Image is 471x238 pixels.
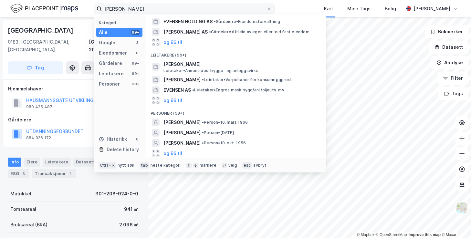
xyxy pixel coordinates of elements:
span: • [192,88,194,92]
div: Hjemmelshaver [8,85,141,93]
span: • [202,130,204,135]
iframe: Chat Widget [439,207,471,238]
div: Leietakere [43,158,71,167]
div: 99+ [131,71,140,76]
div: Tomteareal [10,205,36,213]
div: 3 [20,171,27,177]
span: • [202,77,204,82]
div: 3 [135,40,140,45]
div: nytt søk [118,163,135,168]
button: Tags [438,87,468,100]
span: EVENSEN AS [163,86,191,94]
button: og 96 til [163,38,182,46]
button: Tag [8,61,63,74]
div: Eiendommer [99,49,127,57]
div: [GEOGRAPHIC_DATA] [8,25,75,36]
div: [GEOGRAPHIC_DATA], 208/924 [89,38,141,54]
div: 941 ㎡ [124,205,138,213]
button: Filter [437,72,468,85]
div: Transaksjoner [32,169,76,178]
div: Kart [324,5,333,13]
span: [PERSON_NAME] AS [163,28,208,36]
button: Bokmerker [425,25,468,38]
span: [PERSON_NAME] [163,119,201,126]
span: [PERSON_NAME] [163,129,201,137]
span: Person • 10. okt. 1956 [202,140,246,146]
span: Person • 16. mars 1966 [202,120,248,125]
span: [PERSON_NAME] [163,60,319,68]
div: 301-208-924-0-0 [95,190,138,198]
span: [PERSON_NAME] [163,76,201,84]
div: Delete history [107,146,139,153]
div: Alle [99,28,108,36]
div: 1 [67,171,74,177]
div: Gårdeiere [8,116,141,124]
div: Leietakere (99+) [145,47,326,59]
div: Historikk [99,135,127,143]
div: 0 [135,137,140,142]
button: og 96 til [163,150,182,157]
div: 0183, [GEOGRAPHIC_DATA], [GEOGRAPHIC_DATA] [8,38,89,54]
div: 0 [135,50,140,56]
span: Gårdeiere • Eiendomsforvaltning [214,19,280,24]
div: Mine Tags [347,5,371,13]
div: 980 425 487 [26,104,52,109]
span: Leietaker • Engros mask bygg/anl./oljeutv. mv. [192,88,285,93]
div: ESG [8,169,29,178]
div: Datasett [73,158,98,167]
div: neste kategori [151,163,181,168]
span: Gårdeiere • Utleie av egen eller leid fast eiendom [209,29,309,35]
span: • [214,19,216,24]
span: EVENSEN HOLDING AS [163,18,213,26]
div: 99+ [131,30,140,35]
span: [PERSON_NAME] [163,139,201,147]
div: Personer [99,80,120,88]
div: Personer (99+) [145,106,326,117]
div: Bolig [385,5,396,13]
div: Matrikkel [10,190,31,198]
div: 99+ [131,61,140,66]
button: Datasett [429,41,468,54]
div: Info [8,158,21,167]
div: avbryt [253,163,267,168]
div: velg [228,163,237,168]
a: OpenStreetMap [376,233,407,237]
div: Leietakere [99,70,124,78]
input: Søk på adresse, matrikkel, gårdeiere, leietakere eller personer [102,4,267,14]
span: • [202,140,204,145]
div: Eiere [24,158,40,167]
div: Kategori [99,20,142,25]
span: • [209,29,211,34]
span: Leietaker • Verpehøner for konsumeggprod. [202,77,292,82]
span: • [202,120,204,125]
span: Person • [DATE] [202,130,234,135]
div: Google [99,39,115,47]
button: og 96 til [163,97,182,104]
div: 2 096 ㎡ [119,221,138,229]
div: 884 026 172 [26,135,51,140]
div: tab [140,162,149,169]
img: Z [456,202,468,214]
div: Gårdeiere [99,59,122,67]
a: Improve this map [409,233,441,237]
div: esc [242,162,252,169]
div: markere [200,163,216,168]
a: Mapbox [357,233,374,237]
div: [PERSON_NAME] [413,5,450,13]
div: Bruksareal (BRA) [10,221,47,229]
div: Ctrl + k [99,162,116,169]
button: Analyse [431,56,468,69]
div: 99+ [131,81,140,87]
span: Leietaker • Annen spes. bygge- og anleggsvirks. [163,68,259,73]
img: logo.f888ab2527a4732fd821a326f86c7f29.svg [10,3,78,14]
